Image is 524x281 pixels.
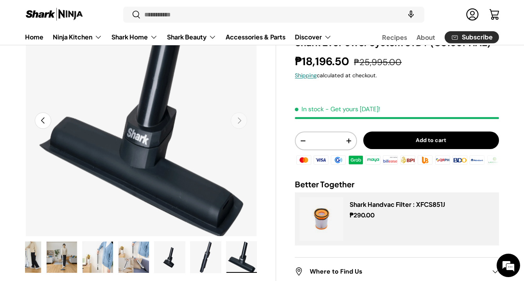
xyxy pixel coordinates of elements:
[363,29,499,45] nav: Secondary
[45,88,108,167] span: We're online!
[107,29,162,45] summary: Shark Home
[350,200,445,208] a: Shark Handvac Filter : XFCS851J
[325,105,380,113] p: - Get yours [DATE]!
[25,29,43,44] a: Home
[295,179,499,190] h2: Better Together
[468,154,486,166] img: metrobank
[154,242,185,273] img: Shark EvoPower System STD+ (CS150PHAE)
[162,29,221,45] summary: Shark Beauty
[445,31,499,43] a: Subscribe
[25,29,332,45] nav: Primary
[416,30,435,45] a: About
[226,29,285,44] a: Accessories & Parts
[290,29,336,45] summary: Discover
[451,154,468,166] img: bdo
[190,242,221,273] img: Shark EvoPower System STD+ (CS150PHAE)
[25,7,84,22] img: Shark Ninja Philippines
[382,30,407,45] a: Recipes
[295,105,324,113] span: In stock
[41,44,131,54] div: Chat with us now
[354,57,402,68] s: ₱25,995.00
[83,242,113,273] img: Shark EvoPower System STD+ (CS150PHAE)
[382,154,399,166] img: billease
[398,6,424,23] speech-search-button: Search by voice
[399,154,416,166] img: bpi
[48,29,107,45] summary: Ninja Kitchen
[295,71,499,80] div: calculated at checkout.
[295,154,312,166] img: master
[347,154,364,166] img: grabpay
[47,242,77,273] img: Shark EvoPower System STD+ (CS150PHAE)
[364,154,382,166] img: maya
[363,132,499,149] button: Add to cart
[434,154,451,166] img: qrph
[462,34,493,41] span: Subscribe
[330,154,347,166] img: gcash
[128,4,147,23] div: Minimize live chat window
[4,193,149,221] textarea: Type your message and hit 'Enter'
[226,242,257,273] img: Shark EvoPower System STD+ (CS150PHAE)
[416,154,434,166] img: ubp
[11,242,41,273] img: Shark EvoPower System STD+ (CS150PHAE)
[312,154,330,166] img: visa
[25,5,257,276] media-gallery: Gallery Viewer
[295,72,317,79] a: Shipping
[295,267,486,276] h2: Where to Find Us
[118,242,149,273] img: Shark EvoPower System STD+ (CS150PHAE)
[295,54,351,69] strong: ₱18,196.50
[486,154,503,166] img: landbank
